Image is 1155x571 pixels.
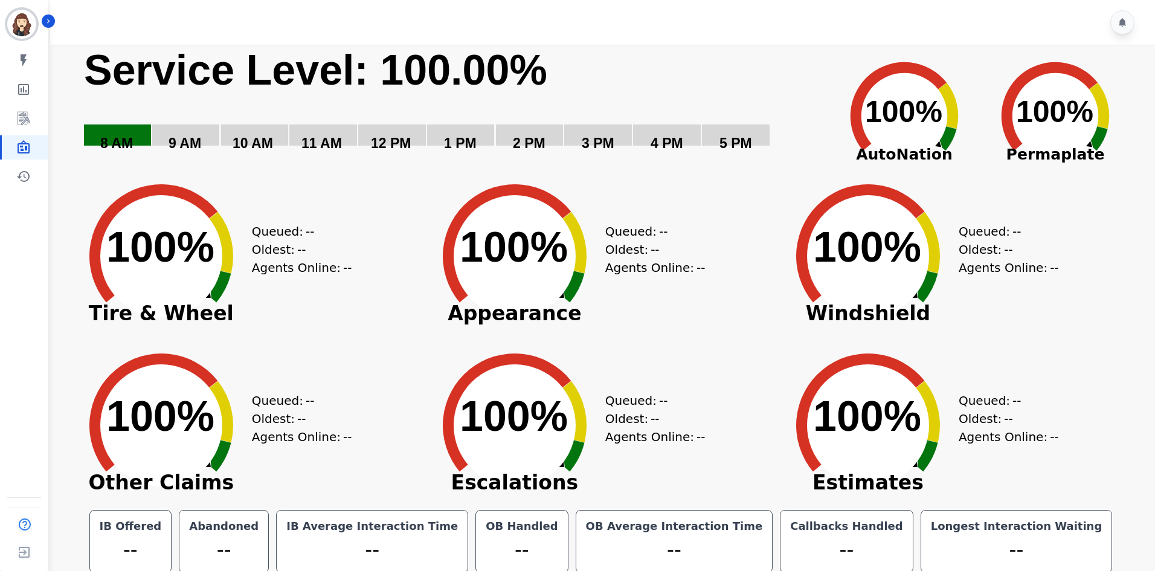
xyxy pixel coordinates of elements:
[483,518,560,535] div: OB Handled
[651,240,659,259] span: --
[651,135,683,151] text: 4 PM
[1004,240,1012,259] span: --
[697,428,705,446] span: --
[788,535,906,565] div: --
[371,135,411,151] text: 12 PM
[928,535,1105,565] div: --
[84,47,547,94] text: Service Level: 100.00%
[1050,259,1058,277] span: --
[424,477,605,489] span: Escalations
[483,535,560,565] div: --
[306,222,314,240] span: --
[97,535,164,565] div: --
[252,259,355,277] div: Agents Online:
[659,222,668,240] span: --
[284,535,460,565] div: --
[959,240,1049,259] div: Oldest:
[187,518,261,535] div: Abandoned
[343,259,352,277] span: --
[71,308,252,320] span: Tire & Wheel
[301,135,342,151] text: 11 AM
[697,259,705,277] span: --
[252,428,355,446] div: Agents Online:
[719,135,752,151] text: 5 PM
[584,535,765,565] div: --
[1004,410,1012,428] span: --
[252,392,343,410] div: Queued:
[605,428,708,446] div: Agents Online:
[959,392,1049,410] div: Queued:
[106,224,214,271] text: 100%
[659,392,668,410] span: --
[582,135,614,151] text: 3 PM
[460,393,568,440] text: 100%
[651,410,659,428] span: --
[71,477,252,489] span: Other Claims
[100,135,133,151] text: 8 AM
[284,518,460,535] div: IB Average Interaction Time
[1012,222,1021,240] span: --
[106,393,214,440] text: 100%
[605,240,696,259] div: Oldest:
[97,518,164,535] div: IB Offered
[1016,95,1093,129] text: 100%
[306,392,314,410] span: --
[959,222,1049,240] div: Queued:
[959,410,1049,428] div: Oldest:
[928,518,1105,535] div: Longest Interaction Waiting
[513,135,545,151] text: 2 PM
[297,240,306,259] span: --
[865,95,942,129] text: 100%
[605,392,696,410] div: Queued:
[187,535,261,565] div: --
[777,308,959,320] span: Windshield
[169,135,201,151] text: 9 AM
[297,410,306,428] span: --
[605,222,696,240] div: Queued:
[584,518,765,535] div: OB Average Interaction Time
[980,143,1131,166] span: Permaplate
[343,428,352,446] span: --
[460,224,568,271] text: 100%
[1012,392,1021,410] span: --
[788,518,906,535] div: Callbacks Handled
[777,477,959,489] span: Estimates
[959,259,1061,277] div: Agents Online:
[7,10,36,39] img: Bordered avatar
[252,240,343,259] div: Oldest:
[252,222,343,240] div: Queued:
[959,428,1061,446] div: Agents Online:
[813,224,921,271] text: 100%
[605,410,696,428] div: Oldest:
[605,259,708,277] div: Agents Online:
[83,45,826,169] svg: Service Level: 0%
[829,143,980,166] span: AutoNation
[424,308,605,320] span: Appearance
[1050,428,1058,446] span: --
[444,135,477,151] text: 1 PM
[252,410,343,428] div: Oldest:
[233,135,273,151] text: 10 AM
[813,393,921,440] text: 100%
